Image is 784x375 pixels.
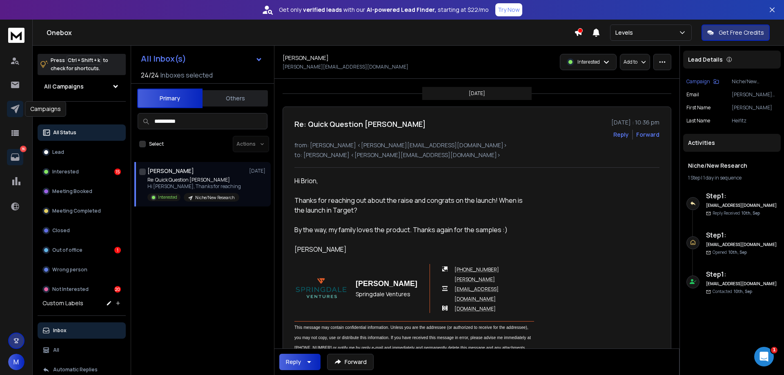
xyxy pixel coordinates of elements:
span: Ctrl + Shift + k [67,55,101,65]
font: his message may contain confidential information. Unless you are the addressee (or authorized to ... [294,325,532,371]
strong: AI-powered Lead Finder, [367,6,436,14]
div: Hi Brion, [294,176,533,186]
button: Inbox [38,322,126,339]
h3: Filters [38,108,126,120]
p: Get Free Credits [719,29,764,37]
button: Closed [38,222,126,239]
h6: [EMAIL_ADDRESS][DOMAIN_NAME] [706,242,777,248]
label: Select [149,141,164,147]
p: Interested [52,169,79,175]
font: T [294,325,297,330]
p: Niche/New Research [732,78,777,85]
button: All Status [38,124,126,141]
img: SV-logo-stacked-sq.9.19_01-e1658335825283.png [294,274,347,303]
button: Interested15 [38,164,126,180]
button: Campaign [686,78,719,85]
p: from: [PERSON_NAME] <[PERSON_NAME][EMAIL_ADDRESS][DOMAIN_NAME]> [294,141,659,149]
div: Activities [683,134,781,152]
button: Out of office1 [38,242,126,258]
p: Out of office [52,247,82,253]
p: Contacted [713,288,752,295]
p: to: [PERSON_NAME] <[PERSON_NAME][EMAIL_ADDRESS][DOMAIN_NAME]> [294,151,659,159]
h6: Step 1 : [706,230,777,240]
h1: Niche/New Research [688,162,776,170]
h1: All Inbox(s) [141,55,186,63]
p: Lead Details [688,55,723,64]
p: Add to [624,59,637,65]
div: 15 [114,169,121,175]
button: Get Free Credits [702,24,770,41]
p: Inbox [53,327,67,334]
p: [PERSON_NAME] [732,104,777,111]
h6: [EMAIL_ADDRESS][DOMAIN_NAME] [706,202,777,209]
p: [PERSON_NAME][EMAIL_ADDRESS][DOMAIN_NAME] [283,64,408,70]
h1: Onebox [47,28,574,38]
strong: verified leads [303,6,342,14]
p: Reply Received [713,210,760,216]
button: Not Interested20 [38,281,126,297]
button: Lead [38,144,126,160]
h1: [PERSON_NAME] [283,54,329,62]
p: First Name [686,104,710,111]
div: [PERSON_NAME] [294,244,533,254]
a: [DOMAIN_NAME] [454,304,496,313]
button: All [38,342,126,358]
p: 36 [20,146,27,152]
p: Wrong person [52,266,87,273]
button: Reply [279,354,321,370]
p: Get only with our starting at $22/mo [279,6,489,14]
span: 24 / 24 [141,70,159,80]
h1: All Campaigns [44,82,84,91]
p: Re: Quick Question [PERSON_NAME] [147,177,241,183]
button: M [8,354,24,370]
p: Lead [52,149,64,155]
button: Wrong person [38,262,126,278]
div: By the way, my family loves the product. Thanks again for the samples :) [294,225,533,235]
p: Meeting Booked [52,188,92,195]
h3: Inboxes selected [160,70,213,80]
p: Closed [52,227,70,234]
img: phone-icon-2x.png [442,266,448,272]
div: 20 [114,286,121,293]
p: Interested [577,59,600,65]
p: Email [686,91,699,98]
span: 10th, Sep [742,210,760,216]
h6: [EMAIL_ADDRESS][DOMAIN_NAME] [706,281,777,287]
span: 1 day in sequence [703,174,742,181]
a: [PHONE_NUMBER] [454,264,499,273]
p: Last Name [686,118,710,124]
span: 10th, Sep [728,249,747,255]
button: Forward [327,354,374,370]
p: All [53,347,59,353]
p: Try Now [498,6,520,14]
p: [DATE] : 10:36 pm [611,118,659,126]
h1: Re: Quick Question [PERSON_NAME] [294,118,426,130]
p: Press to check for shortcuts. [51,56,108,73]
img: email-icon-2x.png [442,286,448,291]
a: [PERSON_NAME][EMAIL_ADDRESS][DOMAIN_NAME] [454,276,499,302]
h1: [PERSON_NAME] [147,167,194,175]
span: [PHONE_NUMBER] [454,266,499,273]
p: Levels [615,29,636,37]
button: Meeting Booked [38,183,126,200]
p: Not Interested [52,286,89,293]
button: All Campaigns [38,78,126,95]
img: link-icon-2x.png [442,306,448,311]
h6: Step 1 : [706,269,777,279]
div: Forward [636,131,659,139]
span: 10th, Sep [734,288,752,294]
button: Try Now [495,3,522,16]
span: [DOMAIN_NAME] [454,305,496,312]
p: Heifitz [732,118,777,124]
span: 1 [771,347,777,353]
div: | [688,175,776,181]
a: 36 [7,149,23,165]
div: Campaigns [25,101,66,117]
img: logo [8,28,24,43]
p: Niche/New Research [195,195,234,201]
span: [PERSON_NAME] [356,280,417,288]
span: Springdale Ventures [356,290,410,298]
